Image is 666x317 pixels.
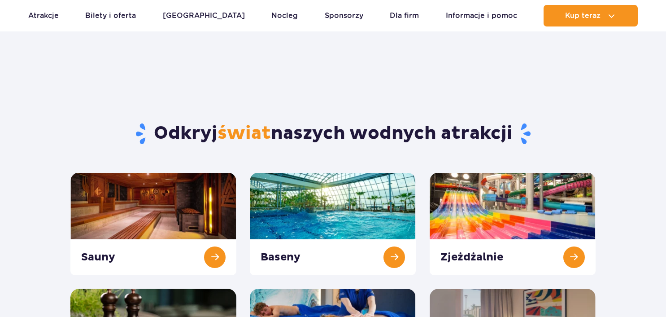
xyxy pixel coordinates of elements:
[390,5,419,26] a: Dla firm
[85,5,136,26] a: Bilety i oferta
[70,122,596,145] h1: Odkryj naszych wodnych atrakcji
[218,122,271,145] span: świat
[28,5,59,26] a: Atrakcje
[446,5,517,26] a: Informacje i pomoc
[544,5,638,26] button: Kup teraz
[271,5,298,26] a: Nocleg
[163,5,245,26] a: [GEOGRAPHIC_DATA]
[325,5,363,26] a: Sponsorzy
[565,12,601,20] span: Kup teraz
